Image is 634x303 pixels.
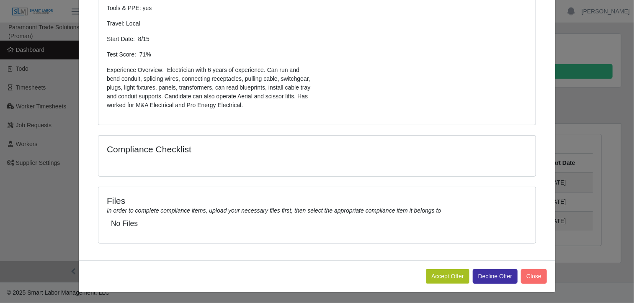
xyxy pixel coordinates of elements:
[107,144,383,154] h4: Compliance Checklist
[426,269,469,284] button: Accept Offer
[111,219,523,228] h5: No Files
[107,19,311,28] p: Travel: Local
[521,269,547,284] button: Close
[107,35,311,44] p: Start Date: 8/15
[107,66,311,110] p: Experience Overview: Electrician with 6 years of experience. Can run and bend conduit, splicing w...
[107,207,441,214] i: In order to complete compliance items, upload your necessary files first, then select the appropr...
[473,269,518,284] button: Decline Offer
[107,50,311,59] p: Test Score: 71%
[107,195,527,206] h4: Files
